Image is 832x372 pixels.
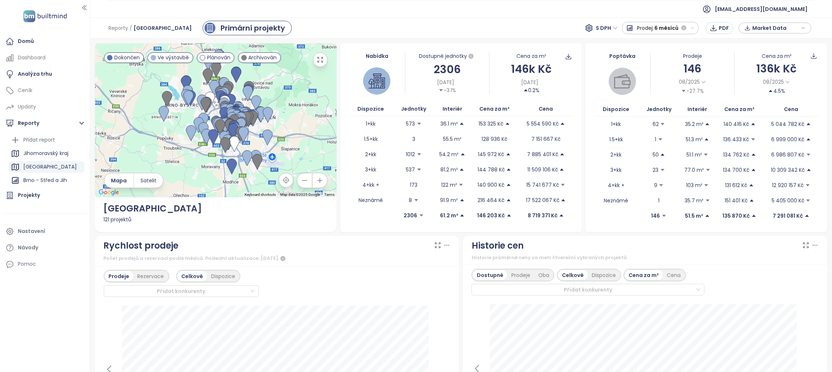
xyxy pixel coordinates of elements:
th: Dispozice [594,102,638,116]
p: 151 401 Kč [725,197,748,205]
p: 17 522 067 Kč [526,196,559,204]
td: 3+kk [594,162,638,178]
div: Návody [18,243,38,252]
span: caret-down [417,121,422,126]
span: caret-down [560,182,566,187]
span: caret-down [658,137,663,142]
div: Brno - Střed a Jih [9,175,84,186]
span: [DATE] [522,78,539,86]
span: caret-down [705,198,710,203]
div: 121 projektů [104,215,328,223]
p: 7 151 667 Kč [531,135,560,143]
div: Brno - Střed a Jih [23,176,67,185]
span: caret-up [768,88,773,94]
a: Ceník [4,83,86,98]
a: Updaty [4,100,86,114]
p: 11 509 106 Kč [527,166,558,174]
span: caret-up [459,121,464,126]
p: 140 416 Kč [724,120,749,128]
div: Nabídka [349,52,405,60]
span: caret-up [705,122,710,127]
span: Plánován [207,54,230,62]
div: Dispozice [588,270,620,280]
th: Dispozice [349,102,393,116]
span: Market Data [753,23,800,33]
p: 1 [655,135,657,143]
span: caret-down [659,183,664,188]
span: caret-up [751,122,756,127]
div: Jihomoravský kraj [9,148,84,159]
div: Cena [663,270,685,280]
th: Cena [764,102,819,116]
div: Přidat report [9,134,84,146]
p: 1012 [406,150,415,158]
span: Map data ©2025 Google [280,193,320,197]
div: Primární projekty [221,23,285,33]
span: caret-up [559,167,564,172]
span: caret-up [505,121,510,126]
p: 8 719 371 Kč [528,211,558,219]
span: caret-up [807,167,812,173]
a: Dashboard [4,51,86,65]
span: caret-up [506,198,511,203]
p: 145 972 Kč [478,150,504,158]
p: 573 [406,120,415,128]
td: 1+kk [594,116,638,132]
p: 51.1 m² [686,151,702,159]
button: Reporty [4,116,86,131]
td: 1+kk [349,116,393,131]
div: Celkově [558,270,588,280]
p: 146 [651,212,660,220]
p: 61.2 m² [440,211,458,219]
div: Celkově [177,271,207,281]
th: Cena za m² [716,102,764,116]
p: 50 [653,151,659,159]
div: Dashboard [18,53,45,62]
div: Pomoc [18,260,36,269]
a: Terms (opens in new tab) [324,193,334,197]
span: caret-down [417,152,422,157]
div: Dispozice [207,271,239,281]
div: Prodeje [507,270,534,280]
p: 5 405 000 Kč [772,197,804,205]
div: 0.2% [523,86,540,94]
span: caret-up [805,213,810,218]
div: Cena za m² [762,52,792,60]
div: Cena za m² [516,52,546,60]
span: S DPH [596,23,618,33]
div: Cena za m² [625,270,663,280]
span: caret-up [559,213,564,218]
span: 6 měsíců [655,21,679,35]
span: caret-down [662,213,667,218]
td: 1.5+kk [594,132,638,147]
p: 6 986 807 Kč [772,151,805,159]
th: Cena [519,102,573,116]
div: [GEOGRAPHIC_DATA] [9,161,84,173]
td: Neznámé [349,193,393,208]
span: caret-down [660,167,665,173]
div: Poptávka [594,52,650,60]
span: caret-down [751,137,756,142]
span: caret-down [704,152,709,157]
p: 128 936 Kč [482,135,507,143]
span: caret-up [751,167,756,173]
div: 4.5% [768,87,785,95]
span: caret-up [749,183,754,188]
p: 5 554 590 Kč [527,120,559,128]
p: 146 203 Kč [478,211,505,219]
p: 2306 [404,211,417,219]
span: caret-down [704,183,709,188]
button: Keyboard shortcuts [245,192,276,197]
div: [GEOGRAPHIC_DATA] [23,162,77,171]
p: 122 m² [441,181,457,189]
p: 1 [658,197,660,205]
a: Návody [4,241,86,255]
th: Interiér [435,102,470,116]
th: Cena za m² [470,102,519,116]
p: 135 870 Kč [723,212,750,220]
p: 134 700 Kč [723,166,750,174]
p: 77.0 m² [685,166,704,174]
span: caret-up [460,152,465,157]
div: Nastavení [18,227,45,236]
div: Historie průměrné ceny za metr čtvereční vybraných projektů. [472,254,819,261]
